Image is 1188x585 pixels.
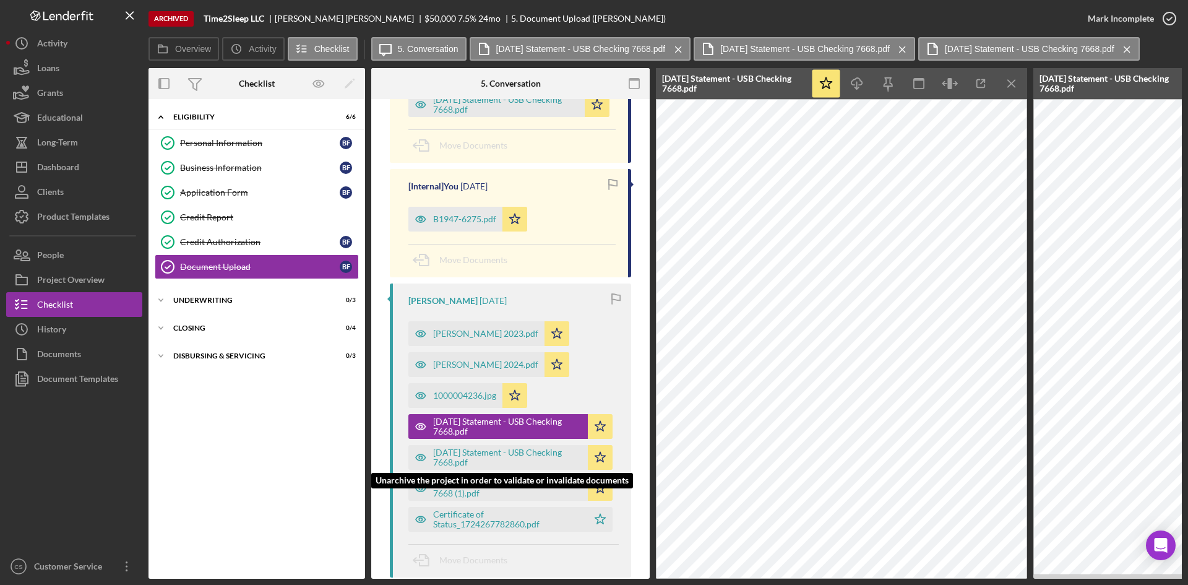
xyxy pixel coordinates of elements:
[6,56,142,80] button: Loans
[408,245,520,275] button: Move Documents
[439,254,507,265] span: Move Documents
[371,37,467,61] button: 5. Conversation
[6,204,142,229] button: Product Templates
[433,329,538,339] div: [PERSON_NAME] 2023.pdf
[37,130,78,158] div: Long-Term
[408,207,527,232] button: B1947-6275.pdf
[439,140,507,150] span: Move Documents
[340,261,352,273] div: B F
[496,44,666,54] label: [DATE] Statement - USB Checking 7668.pdf
[408,92,609,117] button: [DATE] Statement - USB Checking 7668.pdf
[6,155,142,180] button: Dashboard
[180,262,340,272] div: Document Upload
[424,14,456,24] div: $50,000
[408,414,613,439] button: [DATE] Statement - USB Checking 7668.pdf
[204,14,264,24] b: Time2Sleep LLC
[37,204,110,232] div: Product Templates
[1039,74,1182,93] div: [DATE] Statement - USB Checking 7668.pdf
[408,352,569,377] button: [PERSON_NAME] 2024.pdf
[398,44,458,54] label: 5. Conversation
[408,445,613,470] button: [DATE] Statement - USB Checking 7668.pdf
[249,44,276,54] label: Activity
[180,163,340,173] div: Business Information
[6,554,142,579] button: CSCustomer Service
[433,95,579,115] div: [DATE] Statement - USB Checking 7668.pdf
[6,80,142,105] button: Grants
[340,186,352,199] div: B F
[37,342,81,370] div: Documents
[6,180,142,204] a: Clients
[408,507,613,532] button: Certificate of Status_1724267782860.pdf
[314,44,350,54] label: Checklist
[155,180,359,205] a: Application FormBF
[340,162,352,174] div: B F
[945,44,1114,54] label: [DATE] Statement - USB Checking 7668.pdf
[288,37,358,61] button: Checklist
[37,80,63,108] div: Grants
[439,555,507,565] span: Move Documents
[340,137,352,149] div: B F
[6,317,142,342] button: History
[222,37,284,61] button: Activity
[180,138,340,148] div: Personal Information
[408,383,527,408] button: 1000004236.jpg
[180,212,358,222] div: Credit Report
[155,131,359,155] a: Personal InformationBF
[148,37,219,61] button: Overview
[408,130,520,161] button: Move Documents
[433,360,538,370] div: [PERSON_NAME] 2024.pdf
[433,479,582,498] div: [DATE] Statement - USB Checking 7668 (1).pdf
[433,417,582,436] div: [DATE] Statement - USB Checking 7668.pdf
[334,297,356,304] div: 0 / 3
[334,324,356,332] div: 0 / 4
[478,14,501,24] div: 24 mo
[148,11,194,27] div: Archived
[180,237,340,247] div: Credit Authorization
[14,563,22,570] text: CS
[6,342,142,366] button: Documents
[37,155,79,183] div: Dashboard
[37,366,118,394] div: Document Templates
[480,296,507,306] time: 2025-04-22 21:59
[433,391,496,401] div: 1000004236.jpg
[180,188,340,197] div: Application Form
[470,37,691,61] button: [DATE] Statement - USB Checking 7668.pdf
[275,14,424,24] div: [PERSON_NAME] [PERSON_NAME]
[173,352,325,360] div: Disbursing & Servicing
[239,79,275,89] div: Checklist
[37,267,105,295] div: Project Overview
[511,14,666,24] div: 5. Document Upload ([PERSON_NAME])
[1088,6,1154,31] div: Mark Incomplete
[662,74,804,93] div: [DATE] Statement - USB Checking 7668.pdf
[433,509,582,529] div: Certificate of Status_1724267782860.pdf
[433,448,582,467] div: [DATE] Statement - USB Checking 7668.pdf
[340,236,352,248] div: B F
[6,130,142,155] a: Long-Term
[6,31,142,56] button: Activity
[334,113,356,121] div: 6 / 6
[173,297,325,304] div: Underwriting
[6,243,142,267] button: People
[6,267,142,292] button: Project Overview
[6,292,142,317] button: Checklist
[6,366,142,391] a: Document Templates
[31,554,111,582] div: Customer Service
[408,181,458,191] div: [Internal] You
[408,476,613,501] button: [DATE] Statement - USB Checking 7668 (1).pdf
[918,37,1140,61] button: [DATE] Statement - USB Checking 7668.pdf
[6,105,142,130] button: Educational
[155,254,359,279] a: Document UploadBF
[334,352,356,360] div: 0 / 3
[37,317,66,345] div: History
[37,292,73,320] div: Checklist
